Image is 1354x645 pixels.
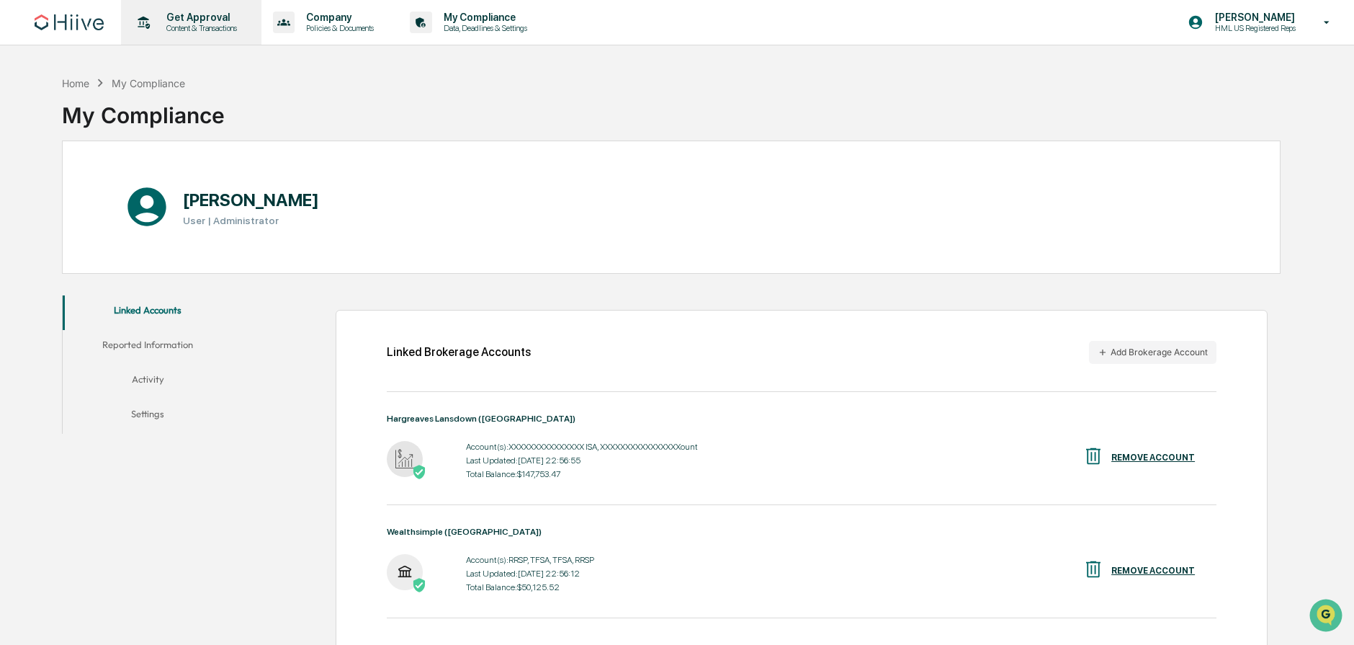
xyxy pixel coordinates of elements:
[112,77,185,89] div: My Compliance
[1308,597,1347,636] iframe: Open customer support
[466,455,698,466] div: Last Updated: [DATE] 22:56:55
[14,30,262,53] p: How can we help?
[49,110,236,125] div: Start new chat
[63,365,233,399] button: Activity
[14,183,26,195] div: 🖐️
[466,469,698,479] div: Total Balance: $147,753.47
[1203,23,1303,33] p: HML US Registered Reps
[49,125,182,136] div: We're available if you need us!
[1082,445,1104,467] img: REMOVE ACCOUNT
[143,244,174,255] span: Pylon
[63,295,233,330] button: Linked Accounts
[466,555,594,565] div: Account(s): RRSP, TFSA, TFSA, RRSP
[466,582,594,592] div: Total Balance: $50,125.52
[35,14,104,30] img: logo
[466,569,594,579] div: Last Updated: [DATE] 22:56:12
[387,414,1216,424] div: Hargreaves Lansdown ([GEOGRAPHIC_DATA])
[62,91,225,128] div: My Compliance
[466,442,698,452] div: Account(s): XXXXXXXXXXXXXXX ISA, XXXXXXXXXXXXXXXXount
[183,215,319,226] h3: User | Administrator
[387,554,423,590] img: Wealthsimple (Canada) - Active
[1203,12,1303,23] p: [PERSON_NAME]
[1111,453,1195,463] div: REMOVE ACCOUNT
[63,295,233,434] div: secondary tabs example
[155,23,244,33] p: Content & Transactions
[245,115,262,132] button: Start new chat
[432,12,534,23] p: My Compliance
[1089,341,1216,364] button: Add Brokerage Account
[14,210,26,222] div: 🔎
[119,182,179,196] span: Attestations
[412,465,426,479] img: Active
[9,176,99,202] a: 🖐️Preclearance
[432,23,534,33] p: Data, Deadlines & Settings
[295,23,381,33] p: Policies & Documents
[155,12,244,23] p: Get Approval
[412,578,426,592] img: Active
[62,77,89,89] div: Home
[63,399,233,434] button: Settings
[387,441,423,477] img: Hargreaves Lansdown (UK) - Active
[99,176,184,202] a: 🗄️Attestations
[29,182,93,196] span: Preclearance
[387,345,531,359] div: Linked Brokerage Accounts
[14,110,40,136] img: 1746055101610-c473b297-6a78-478c-a979-82029cc54cd1
[37,66,238,81] input: Clear
[183,190,319,210] h1: [PERSON_NAME]
[1111,566,1195,576] div: REMOVE ACCOUNT
[29,209,91,223] span: Data Lookup
[9,203,97,229] a: 🔎Data Lookup
[63,330,233,365] button: Reported Information
[387,527,1216,537] div: Wealthsimple ([GEOGRAPHIC_DATA])
[295,12,381,23] p: Company
[104,183,116,195] div: 🗄️
[102,244,174,255] a: Powered byPylon
[1082,559,1104,580] img: REMOVE ACCOUNT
